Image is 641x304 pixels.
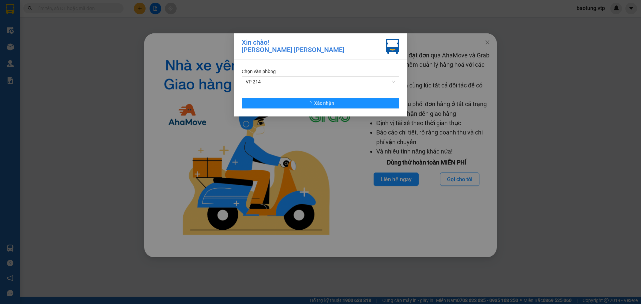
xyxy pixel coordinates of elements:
[242,39,344,54] div: Xin chào! [PERSON_NAME] [PERSON_NAME]
[246,77,395,87] span: VP 214
[314,99,334,107] span: Xác nhận
[386,39,399,54] img: vxr-icon
[242,68,399,75] div: Chọn văn phòng
[307,101,314,105] span: loading
[242,98,399,108] button: Xác nhận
